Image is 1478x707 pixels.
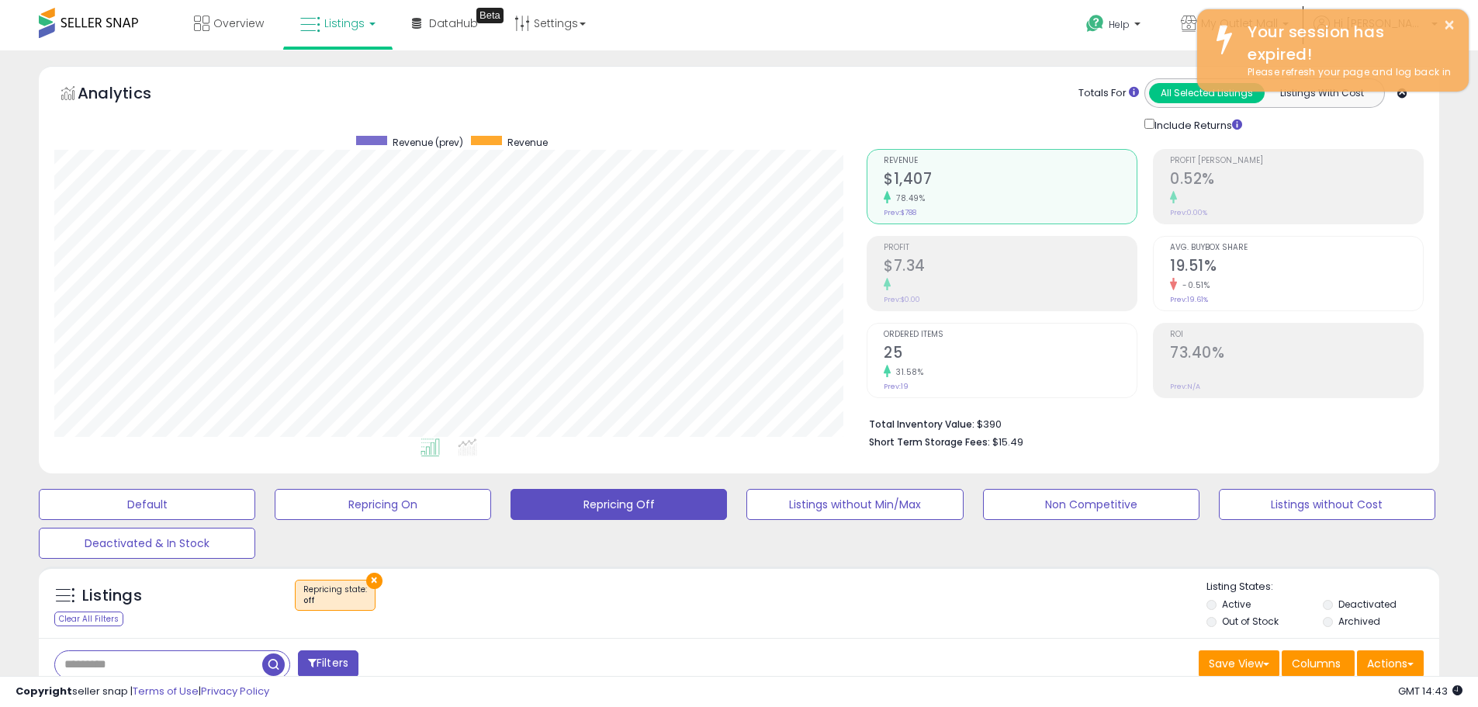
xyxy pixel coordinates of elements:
label: Out of Stock [1222,615,1279,628]
small: Prev: $788 [884,208,916,217]
button: Filters [298,650,358,678]
div: seller snap | | [16,684,269,699]
span: Listings [324,16,365,31]
button: Actions [1357,650,1424,677]
h2: $1,407 [884,170,1137,191]
button: Default [39,489,255,520]
div: Totals For [1078,86,1139,101]
strong: Copyright [16,684,72,698]
span: Revenue (prev) [393,136,463,149]
span: Avg. Buybox Share [1170,244,1423,252]
span: Help [1109,18,1130,31]
h2: $7.34 [884,257,1137,278]
button: × [1443,16,1456,35]
button: Repricing On [275,489,491,520]
div: Clear All Filters [54,612,123,626]
small: 31.58% [891,366,923,378]
button: Repricing Off [511,489,727,520]
button: Columns [1282,650,1355,677]
label: Deactivated [1338,598,1397,611]
small: 78.49% [891,192,925,204]
a: Terms of Use [133,684,199,698]
span: ROI [1170,331,1423,339]
span: DataHub [429,16,478,31]
span: Ordered Items [884,331,1137,339]
li: $390 [869,414,1412,432]
small: -0.51% [1177,279,1210,291]
button: Listings without Cost [1219,489,1435,520]
span: Revenue [884,157,1137,165]
span: Profit [884,244,1137,252]
a: Privacy Policy [201,684,269,698]
button: Listings With Cost [1264,83,1379,103]
span: Repricing state : [303,584,367,607]
button: Save View [1199,650,1279,677]
span: Overview [213,16,264,31]
div: Your session has expired! [1236,21,1457,65]
b: Total Inventory Value: [869,418,974,431]
small: Prev: 0.00% [1170,208,1207,217]
h2: 0.52% [1170,170,1423,191]
label: Archived [1338,615,1380,628]
span: Revenue [507,136,548,149]
button: Deactivated & In Stock [39,528,255,559]
button: Listings without Min/Max [746,489,963,520]
p: Listing States: [1206,580,1439,594]
span: 2025-10-9 14:43 GMT [1398,684,1462,698]
button: × [366,573,382,589]
label: Active [1222,598,1251,611]
small: Prev: N/A [1170,382,1200,391]
b: Short Term Storage Fees: [869,435,990,449]
small: Prev: 19 [884,382,909,391]
h2: 25 [884,344,1137,365]
small: Prev: 19.61% [1170,295,1208,304]
a: Help [1074,2,1156,50]
span: Profit [PERSON_NAME] [1170,157,1423,165]
div: Please refresh your page and log back in [1236,65,1457,80]
small: Prev: $0.00 [884,295,920,304]
span: $15.49 [992,435,1023,449]
h2: 73.40% [1170,344,1423,365]
h2: 19.51% [1170,257,1423,278]
span: Columns [1292,656,1341,671]
button: All Selected Listings [1149,83,1265,103]
h5: Analytics [78,82,182,108]
div: off [303,595,367,606]
h5: Listings [82,585,142,607]
div: Include Returns [1133,116,1261,133]
i: Get Help [1085,14,1105,33]
button: Non Competitive [983,489,1199,520]
div: Tooltip anchor [476,8,504,23]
